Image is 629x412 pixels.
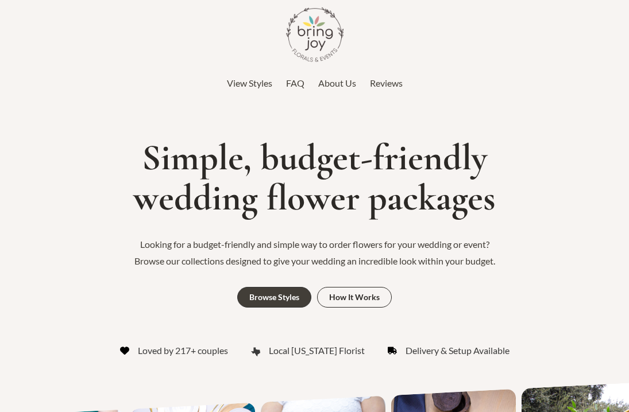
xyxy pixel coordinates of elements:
[318,77,356,88] span: About Us
[138,342,228,359] span: Loved by 217+ couples
[329,293,380,301] div: How It Works
[125,236,504,270] p: Looking for a budget-friendly and simple way to order flowers for your wedding or event? Browse o...
[227,75,272,92] a: View Styles
[370,77,403,88] span: Reviews
[237,287,311,308] a: Browse Styles
[317,287,392,308] a: How It Works
[269,342,365,359] span: Local [US_STATE] Florist
[249,293,299,301] div: Browse Styles
[6,75,623,92] nav: Top Header Menu
[318,75,356,92] a: About Us
[6,138,623,219] h1: Simple, budget-friendly wedding flower packages
[227,77,272,88] span: View Styles
[286,75,304,92] a: FAQ
[286,77,304,88] span: FAQ
[370,75,403,92] a: Reviews
[406,342,510,359] span: Delivery & Setup Available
